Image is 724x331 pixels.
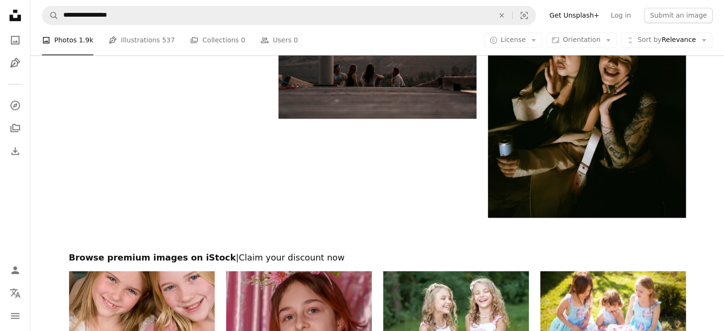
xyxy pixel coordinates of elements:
[236,252,345,262] span: | Claim your discount now
[6,141,25,160] a: Download History
[563,36,600,43] span: Orientation
[544,8,605,23] a: Get Unsplash+
[6,30,25,50] a: Photos
[513,6,536,24] button: Visual search
[6,283,25,302] button: Language
[637,35,696,45] span: Relevance
[621,32,713,48] button: Sort byRelevance
[6,261,25,280] a: Log in / Sign up
[278,48,476,57] a: people sitting over looking mountains
[294,35,298,45] span: 0
[42,6,536,25] form: Find visuals sitewide
[546,32,617,48] button: Orientation
[644,8,713,23] button: Submit an image
[6,306,25,325] button: Menu
[6,119,25,138] a: Collections
[190,25,245,55] a: Collections 0
[488,64,686,73] a: Two friends make silly faces in the dark.
[501,36,526,43] span: License
[260,25,298,55] a: Users 0
[6,96,25,115] a: Explore
[241,35,245,45] span: 0
[491,6,512,24] button: Clear
[484,32,543,48] button: License
[42,6,59,24] button: Search Unsplash
[637,36,661,43] span: Sort by
[6,6,25,27] a: Home — Unsplash
[6,53,25,72] a: Illustrations
[162,35,175,45] span: 537
[69,252,686,263] h2: Browse premium images on iStock
[109,25,175,55] a: Illustrations 537
[605,8,636,23] a: Log in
